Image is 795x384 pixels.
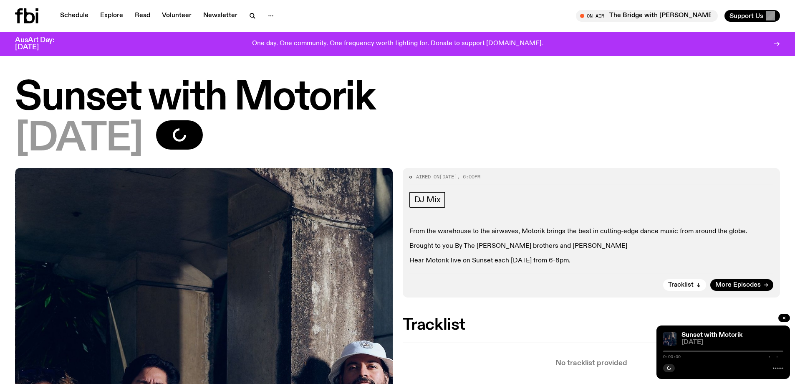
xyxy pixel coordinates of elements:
span: [DATE] [681,339,783,346]
p: Brought to you By The [PERSON_NAME] brothers and [PERSON_NAME] [409,242,774,250]
p: No tracklist provided [403,360,780,367]
span: 0:00:00 [663,355,681,359]
span: [DATE] [15,120,143,158]
span: -:--:-- [766,355,783,359]
button: Support Us [724,10,780,22]
button: On AirThe Bridge with [PERSON_NAME] [576,10,718,22]
span: Support Us [729,12,763,20]
span: DJ Mix [414,195,441,204]
h1: Sunset with Motorik [15,79,780,117]
span: Aired on [416,173,439,180]
p: From the warehouse to the airwaves, Motorik brings the best in cutting-edge dance music from arou... [409,228,774,236]
span: , 6:00pm [457,173,480,180]
p: Hear Motorik live on Sunset each [DATE] from 6-8pm. [409,257,774,265]
span: [DATE] [439,173,457,180]
a: Volunteer [157,10,197,22]
p: One day. One community. One frequency worth fighting for. Donate to support [DOMAIN_NAME]. [252,40,543,48]
a: Sunset with Motorik [681,332,742,338]
a: DJ Mix [409,192,446,208]
button: Tracklist [663,279,706,291]
a: Newsletter [198,10,242,22]
a: More Episodes [710,279,773,291]
span: Tracklist [668,282,694,288]
a: Read [130,10,155,22]
h2: Tracklist [403,318,780,333]
h3: AusArt Day: [DATE] [15,37,68,51]
a: Explore [95,10,128,22]
a: Schedule [55,10,93,22]
span: More Episodes [715,282,761,288]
